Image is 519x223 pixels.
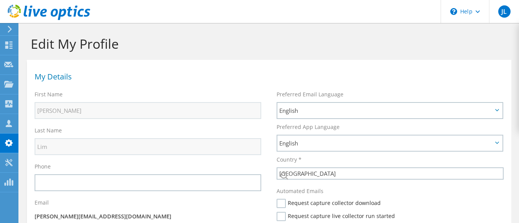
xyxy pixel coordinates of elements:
[35,163,51,170] label: Phone
[498,5,511,18] span: JL
[277,199,381,208] label: Request capture collector download
[279,106,492,115] span: English
[279,139,492,148] span: English
[450,8,457,15] svg: \n
[277,187,323,195] label: Automated Emails
[277,156,302,164] label: Country *
[277,212,395,221] label: Request capture live collector run started
[31,36,504,52] h1: Edit My Profile
[277,123,340,131] label: Preferred App Language
[35,91,63,98] label: First Name
[277,91,343,98] label: Preferred Email Language
[35,212,261,221] p: [PERSON_NAME][EMAIL_ADDRESS][DOMAIN_NAME]
[35,73,500,81] h1: My Details
[35,127,62,134] label: Last Name
[35,199,49,206] label: Email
